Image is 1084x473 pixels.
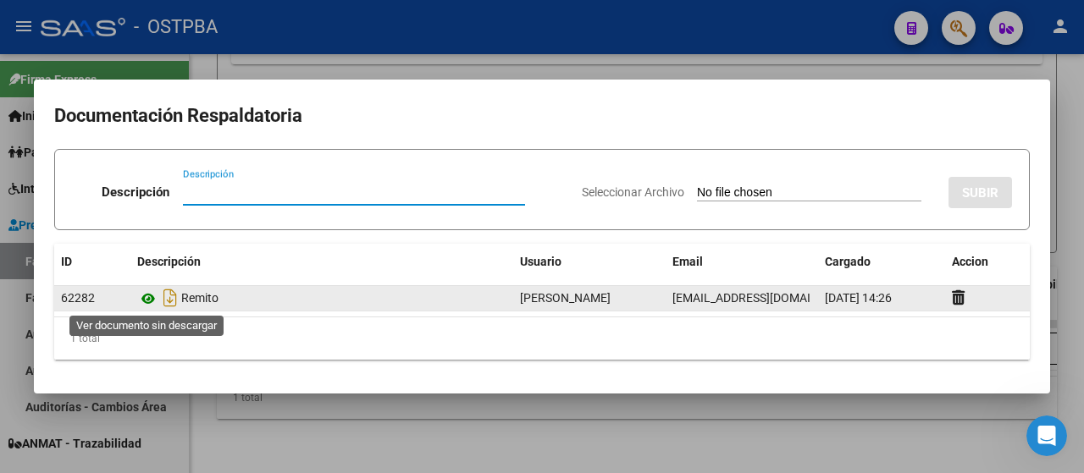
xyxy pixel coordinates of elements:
[948,177,1012,208] button: SUBIR
[520,255,561,268] span: Usuario
[54,244,130,280] datatable-header-cell: ID
[825,291,892,305] span: [DATE] 14:26
[137,255,201,268] span: Descripción
[582,185,684,199] span: Seleccionar Archivo
[666,244,818,280] datatable-header-cell: Email
[130,244,513,280] datatable-header-cell: Descripción
[672,291,860,305] span: [EMAIL_ADDRESS][DOMAIN_NAME]
[102,183,169,202] p: Descripción
[54,317,1030,360] div: 1 total
[825,255,871,268] span: Cargado
[513,244,666,280] datatable-header-cell: Usuario
[952,255,988,268] span: Accion
[672,255,703,268] span: Email
[54,100,1030,132] h2: Documentación Respaldatoria
[1026,415,1067,456] iframe: Intercom live chat
[520,291,611,305] span: [PERSON_NAME]
[61,291,95,305] span: 62282
[137,284,506,311] div: Remito
[962,185,998,201] span: SUBIR
[945,244,1030,280] datatable-header-cell: Accion
[818,244,945,280] datatable-header-cell: Cargado
[159,284,181,311] i: Descargar documento
[61,255,72,268] span: ID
